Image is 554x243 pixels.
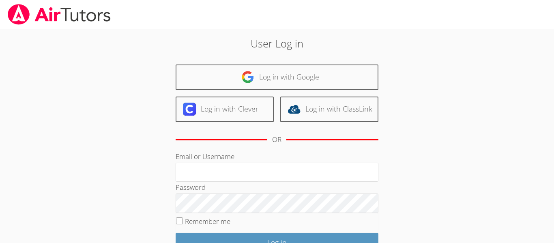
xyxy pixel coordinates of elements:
div: OR [272,134,281,146]
img: classlink-logo-d6bb404cc1216ec64c9a2012d9dc4662098be43eaf13dc465df04b49fa7ab582.svg [288,103,301,116]
a: Log in with Clever [176,97,274,122]
a: Log in with ClassLink [280,97,378,122]
img: airtutors_banner-c4298cdbf04f3fff15de1276eac7730deb9818008684d7c2e4769d2f7ddbe033.png [7,4,112,25]
label: Remember me [185,217,230,226]
img: clever-logo-6eab21bc6e7a338710f1a6ff85c0baf02591cd810cc4098c63d3a4b26e2feb20.svg [183,103,196,116]
a: Log in with Google [176,65,378,90]
img: google-logo-50288ca7cdecda66e5e0955fdab243c47b7ad437acaf1139b6f446037453330a.svg [241,71,254,84]
label: Email or Username [176,152,234,161]
h2: User Log in [127,36,427,51]
label: Password [176,183,206,192]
